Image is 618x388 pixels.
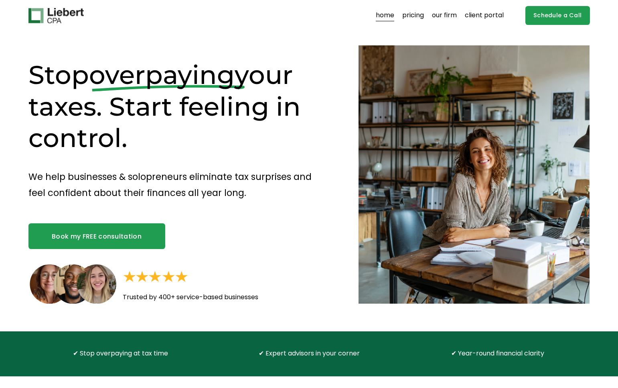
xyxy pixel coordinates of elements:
[28,59,330,154] h1: Stop your taxes. Start feeling in control.
[241,348,378,359] p: ✔ Expert advisors in your corner
[28,169,330,201] p: We help businesses & solopreneurs eliminate tax surprises and feel confident about their finances...
[525,6,590,25] a: Schedule a Call
[52,348,189,359] p: ✔ Stop overpaying at tax time
[123,292,307,303] p: Trusted by 400+ service-based businesses
[465,9,504,22] a: client portal
[89,59,235,90] span: overpaying
[28,223,165,249] a: Book my FREE consultation
[429,348,566,359] p: ✔ Year-round financial clarity
[402,9,424,22] a: pricing
[28,8,84,23] img: Liebert CPA
[432,9,457,22] a: our firm
[376,9,394,22] a: home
